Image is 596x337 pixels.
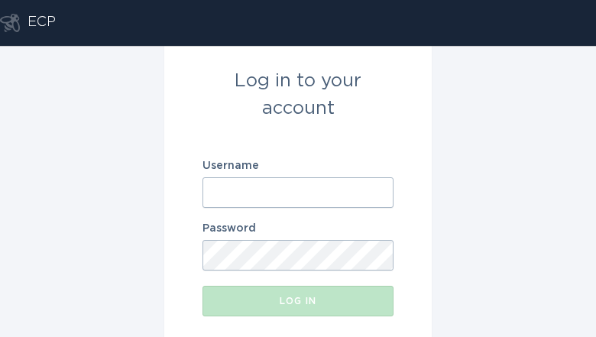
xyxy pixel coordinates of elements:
div: ECP [28,14,56,32]
label: Username [202,160,394,171]
div: Log in [210,296,386,306]
button: Log in [202,286,394,316]
label: Password [202,223,394,234]
div: Log in to your account [202,67,394,122]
